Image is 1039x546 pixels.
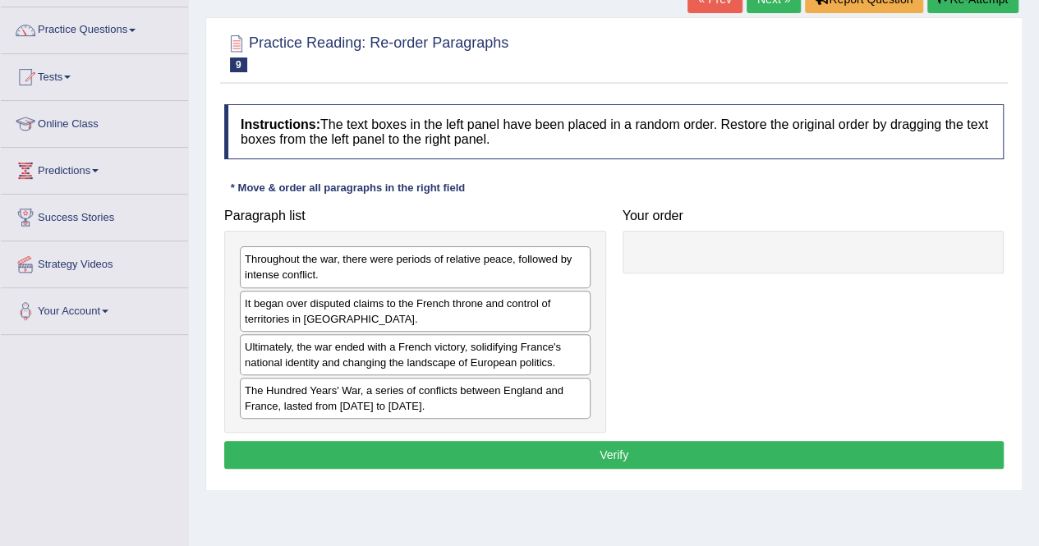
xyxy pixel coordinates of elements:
[224,441,1004,469] button: Verify
[1,101,188,142] a: Online Class
[240,378,591,419] div: The Hundred Years' War, a series of conflicts between England and France, lasted from [DATE] to [...
[1,241,188,282] a: Strategy Videos
[224,180,471,195] div: * Move & order all paragraphs in the right field
[1,7,188,48] a: Practice Questions
[224,31,508,72] h2: Practice Reading: Re-order Paragraphs
[1,288,188,329] a: Your Account
[1,54,188,95] a: Tests
[230,57,247,72] span: 9
[240,291,591,332] div: It began over disputed claims to the French throne and control of territories in [GEOGRAPHIC_DATA].
[240,246,591,287] div: Throughout the war, there were periods of relative peace, followed by intense conflict.
[241,117,320,131] b: Instructions:
[224,104,1004,159] h4: The text boxes in the left panel have been placed in a random order. Restore the original order b...
[623,209,1005,223] h4: Your order
[1,195,188,236] a: Success Stories
[240,334,591,375] div: Ultimately, the war ended with a French victory, solidifying France's national identity and chang...
[224,209,606,223] h4: Paragraph list
[1,148,188,189] a: Predictions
